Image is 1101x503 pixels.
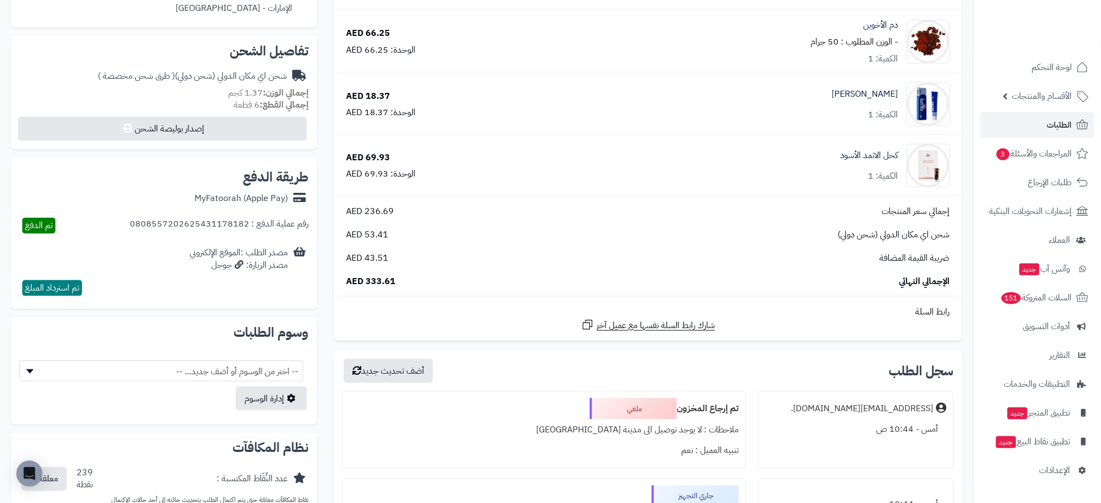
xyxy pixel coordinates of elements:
[990,204,1072,219] span: إشعارات التحويلات البنكية
[190,259,288,272] div: مصدر الزيارة: جوجل
[346,229,388,241] span: 53.41 AED
[77,479,93,492] div: نقطة
[996,436,1016,448] span: جديد
[346,275,395,288] span: 333.61 AED
[581,318,715,332] a: شارك رابط السلة نفسها مع عميل آخر
[1001,290,1072,305] span: السلات المتروكة
[346,27,390,40] div: 66.25 AED
[907,20,949,64] img: 1693553100-Dragon%20Tree%20Sap-90x90.jpg
[980,313,1094,339] a: أدوات التسويق
[16,461,42,487] div: Open Intercom Messenger
[980,429,1094,455] a: تطبيق نقاط البيعجديد
[236,387,307,411] a: إدارة الوسوم
[1032,60,1072,75] span: لوحة التحكم
[1001,292,1021,305] span: 151
[880,252,950,265] span: ضريبة القيمة المضافة
[1020,263,1040,275] span: جديد
[1040,463,1071,478] span: الإعدادات
[346,152,390,164] div: 69.93 AED
[677,402,739,415] b: تم إرجاع المخزون
[25,281,79,294] span: تم استرداد المبلغ
[20,361,303,381] span: -- اختر من الوسوم أو أضف جديد... --
[907,83,949,126] img: 1693558974-Kenta%20Cream%20Web-90x90.jpg
[1049,232,1071,248] span: العملاء
[1028,175,1072,190] span: طلبات الإرجاع
[997,148,1010,161] span: 3
[980,141,1094,167] a: المراجعات والأسئلة3
[1004,376,1071,392] span: التطبيقات والخدمات
[346,44,416,56] div: الوحدة: 66.25 AED
[1012,89,1072,104] span: الأقسام والمنتجات
[1027,24,1091,47] img: logo-2.png
[882,205,950,218] span: إجمالي سعر المنتجات
[832,88,898,100] a: [PERSON_NAME]
[20,326,309,339] h2: وسوم الطلبات
[346,205,394,218] span: 236.69 AED
[980,457,1094,483] a: الإعدادات
[838,229,950,241] span: شحن اي مكان الدولي (شحن دولي)
[996,146,1072,161] span: المراجعات والأسئلة
[869,109,898,121] div: الكمية: 1
[811,35,898,48] small: - الوزن المطلوب : 50 جرام
[263,86,309,99] strong: إجمالي الوزن:
[980,112,1094,138] a: الطلبات
[234,98,309,111] small: 6 قطعة
[869,170,898,183] div: الكمية: 1
[590,398,677,420] div: ملغي
[889,364,954,378] h3: سجل الطلب
[217,473,288,486] div: عدد النِّقَاط المكتسبة :
[20,361,303,382] span: -- اختر من الوسوم أو أضف جديد... --
[98,70,175,83] span: ( طرق شحن مخصصة )
[349,419,739,441] div: ملاحظات : لا يوجد توصيل الى مدينة [GEOGRAPHIC_DATA]
[20,45,309,58] h2: تفاصيل الشحن
[980,54,1094,80] a: لوحة التحكم
[344,359,433,383] button: أضف تحديث جديد
[995,434,1071,449] span: تطبيق نقاط البيع
[346,252,388,265] span: 43.51 AED
[346,90,390,103] div: 18.37 AED
[791,403,934,415] div: [EMAIL_ADDRESS][DOMAIN_NAME].
[864,19,898,32] a: دم الأخوين
[25,219,53,232] span: تم الدفع
[349,441,739,462] div: تنبيه العميل : نعم
[1050,348,1071,363] span: التقارير
[1008,407,1028,419] span: جديد
[980,371,1094,397] a: التطبيقات والخدمات
[597,319,715,332] span: شارك رابط السلة نفسها مع عميل آخر
[765,419,947,440] div: أمس - 10:44 ص
[346,106,416,119] div: الوحدة: 18.37 AED
[980,198,1094,224] a: إشعارات التحويلات البنكية
[980,342,1094,368] a: التقارير
[18,117,307,141] button: إصدار بوليصة الشحن
[98,70,287,83] div: شحن اي مكان الدولي (شحن دولي)
[1018,261,1071,276] span: وآتس آب
[980,169,1094,196] a: طلبات الإرجاع
[869,53,898,65] div: الكمية: 1
[190,247,288,272] div: مصدر الطلب :الموقع الإلكتروني
[130,218,309,234] div: رقم عملية الدفع : 0808557202625431178182
[980,227,1094,253] a: العملاء
[228,86,309,99] small: 1.37 كجم
[980,256,1094,282] a: وآتس آبجديد
[980,400,1094,426] a: تطبيق المتجرجديد
[841,149,898,162] a: كحل الاثمد الأسود
[20,442,309,455] h2: نظام المكافآت
[907,144,949,187] img: 1753208387-Kohol%20Alethmid-90x90.jpg
[1047,117,1072,133] span: الطلبات
[899,275,950,288] span: الإجمالي النهائي
[194,192,288,205] div: MyFatoorah (Apple Pay)
[1023,319,1071,334] span: أدوات التسويق
[77,467,93,492] div: 239
[346,168,416,180] div: الوحدة: 69.93 AED
[338,306,958,318] div: رابط السلة
[243,171,309,184] h2: طريقة الدفع
[1006,405,1071,420] span: تطبيق المتجر
[21,467,67,491] button: معلقة
[980,285,1094,311] a: السلات المتروكة151
[260,98,309,111] strong: إجمالي القطع:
